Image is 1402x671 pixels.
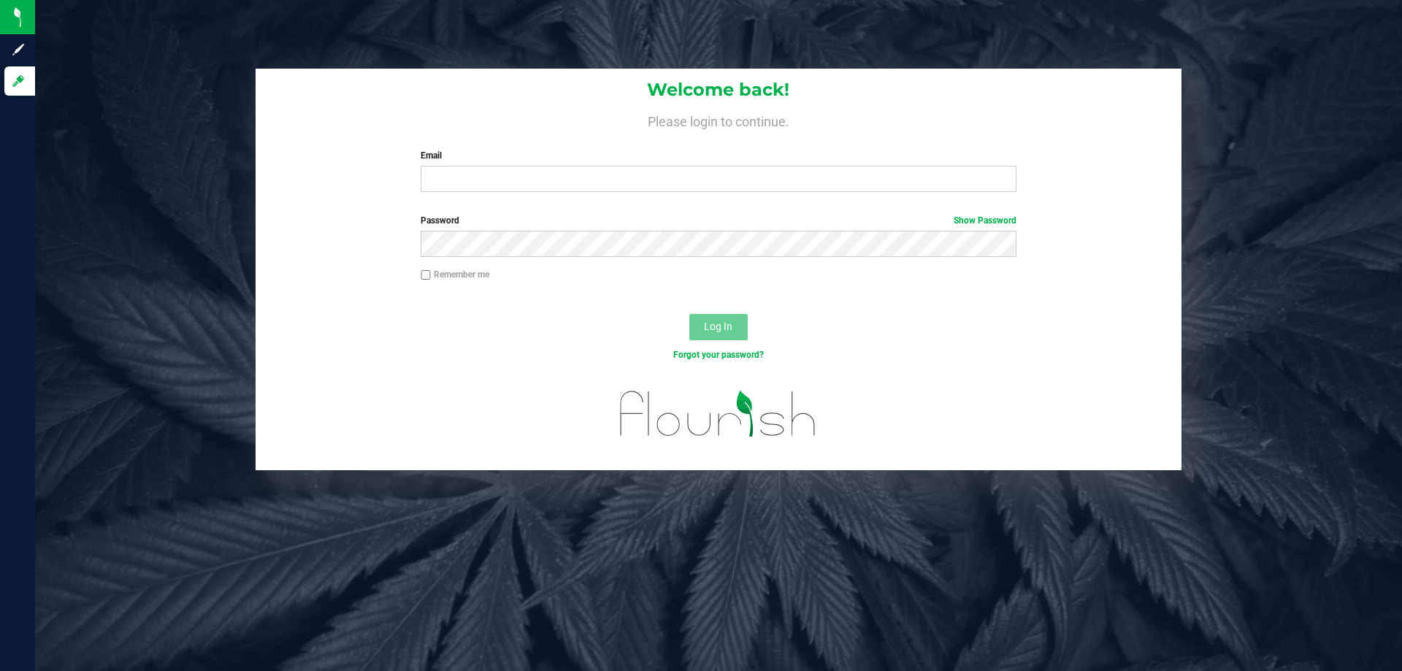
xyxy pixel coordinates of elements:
[11,74,26,88] inline-svg: Log in
[421,149,1016,162] label: Email
[421,268,489,281] label: Remember me
[704,321,732,332] span: Log In
[256,80,1181,99] h1: Welcome back!
[421,215,459,226] span: Password
[689,314,748,340] button: Log In
[421,270,431,280] input: Remember me
[256,111,1181,129] h4: Please login to continue.
[11,42,26,57] inline-svg: Sign up
[602,377,834,451] img: flourish_logo.svg
[954,215,1016,226] a: Show Password
[673,350,764,360] a: Forgot your password?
